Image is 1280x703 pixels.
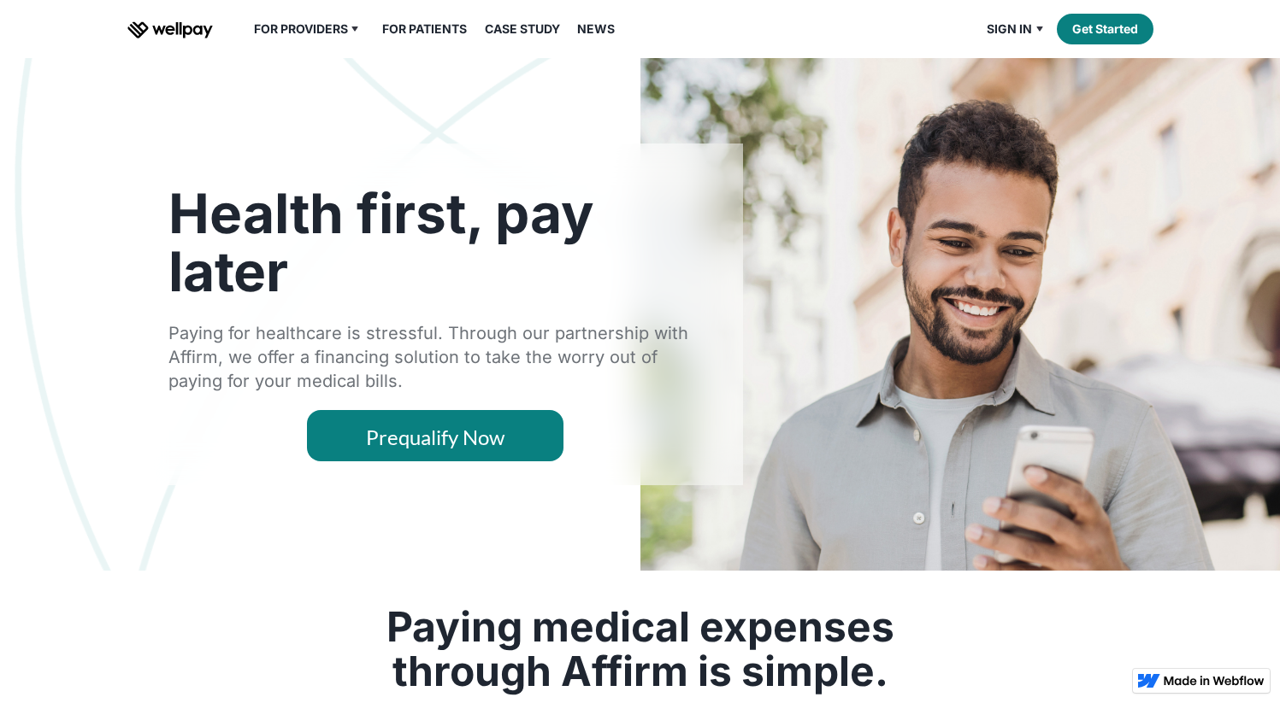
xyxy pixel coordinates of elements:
[307,410,563,461] a: Prequalify Now
[1164,676,1265,686] img: Made in Webflow
[567,19,625,39] a: News
[244,19,373,39] div: For Providers
[127,19,213,39] a: home
[168,185,702,301] h1: Health first, pay later
[1057,14,1153,44] a: Get Started
[987,19,1032,39] div: Sign in
[254,19,348,39] div: For Providers
[372,19,477,39] a: For Patients
[168,321,702,393] div: Paying for healthcare is stressful. Through our partnership with Affirm, we offer a financing sol...
[976,19,1057,39] div: Sign in
[475,19,570,39] a: Case Study
[333,605,948,694] h2: Paying medical expenses through Affirm is simple.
